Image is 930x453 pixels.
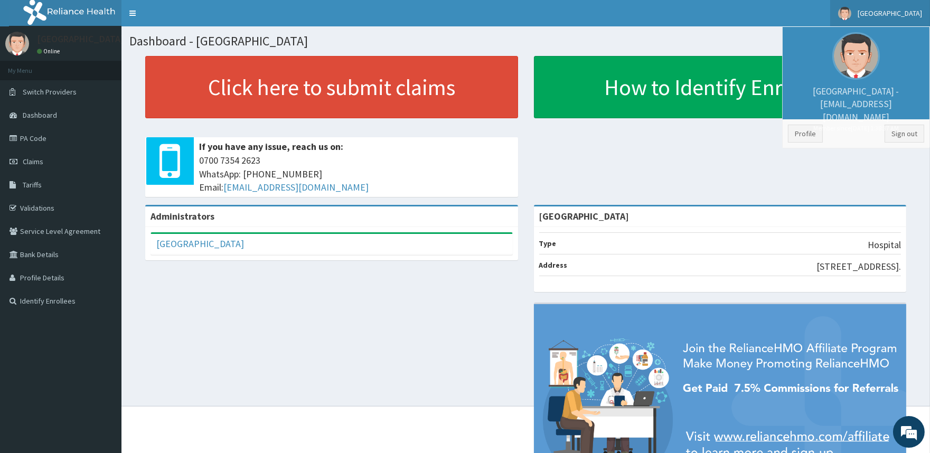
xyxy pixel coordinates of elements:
[151,210,214,222] b: Administrators
[788,85,924,133] p: [GEOGRAPHIC_DATA] - [EMAIL_ADDRESS][DOMAIN_NAME]
[37,48,62,55] a: Online
[539,260,568,270] b: Address
[23,180,42,190] span: Tariffs
[539,239,557,248] b: Type
[838,7,851,20] img: User Image
[534,56,907,118] a: How to Identify Enrollees
[5,32,29,55] img: User Image
[145,56,518,118] a: Click here to submit claims
[816,260,901,273] p: [STREET_ADDRESS].
[199,140,343,153] b: If you have any issue, reach us on:
[129,34,922,48] h1: Dashboard - [GEOGRAPHIC_DATA]
[788,124,924,133] small: Member since [DATE] 1:38:37 AM
[223,181,369,193] a: [EMAIL_ADDRESS][DOMAIN_NAME]
[23,87,77,97] span: Switch Providers
[23,110,57,120] span: Dashboard
[539,210,630,222] strong: [GEOGRAPHIC_DATA]
[156,238,244,250] a: [GEOGRAPHIC_DATA]
[885,125,924,143] a: Sign out
[832,32,880,80] img: User Image
[37,34,124,44] p: [GEOGRAPHIC_DATA]
[199,154,513,194] span: 0700 7354 2623 WhatsApp: [PHONE_NUMBER] Email:
[858,8,922,18] span: [GEOGRAPHIC_DATA]
[788,125,823,143] a: Profile
[23,157,43,166] span: Claims
[868,238,901,252] p: Hospital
